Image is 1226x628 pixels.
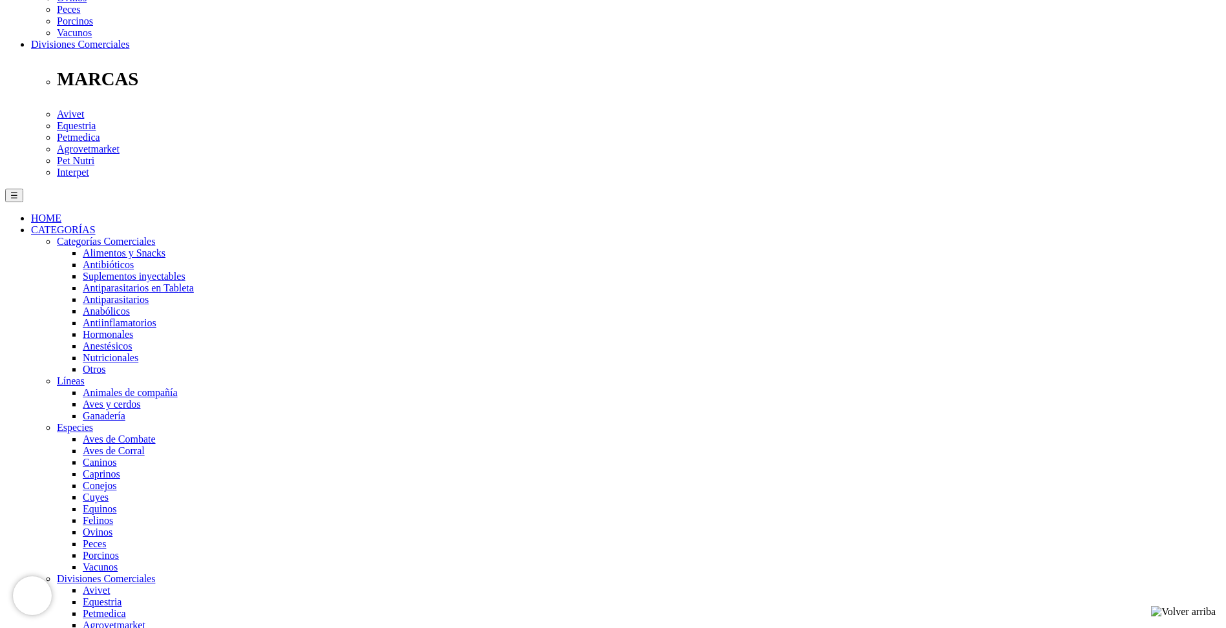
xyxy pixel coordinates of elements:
[83,352,138,363] a: Nutricionales
[31,39,129,50] a: Divisiones Comerciales
[83,340,132,351] a: Anestésicos
[57,573,155,584] a: Divisiones Comerciales
[83,364,106,375] a: Otros
[83,561,118,572] a: Vacunos
[83,596,122,607] a: Equestria
[83,550,119,561] a: Porcinos
[83,503,116,514] a: Equinos
[83,468,120,479] a: Caprinos
[1151,606,1216,618] img: Volver arriba
[57,120,96,131] a: Equestria
[83,271,185,282] a: Suplementos inyectables
[83,259,134,270] a: Antibióticos
[83,317,156,328] a: Antiinflamatorios
[5,189,23,202] button: ☰
[57,236,155,247] a: Categorías Comerciales
[57,132,100,143] a: Petmedica
[57,16,93,26] a: Porcinos
[83,480,116,491] a: Conejos
[83,492,109,503] a: Cuyes
[31,213,61,224] a: HOME
[57,375,85,386] a: Líneas
[57,68,1221,90] p: MARCAS
[57,4,80,15] a: Peces
[57,143,120,154] a: Agrovetmarket
[57,422,93,433] a: Especies
[83,445,145,456] a: Aves de Corral
[83,329,133,340] a: Hormonales
[83,294,149,305] a: Antiparasitarios
[83,306,130,317] a: Anabólicos
[31,224,96,235] a: CATEGORÍAS
[83,387,178,398] a: Animales de compañía
[57,155,94,166] a: Pet Nutri
[57,109,84,120] a: Avivet
[57,167,89,178] a: Interpet
[83,434,156,445] a: Aves de Combate
[83,538,106,549] a: Peces
[83,457,116,468] a: Caninos
[83,515,113,526] a: Felinos
[83,410,125,421] a: Ganadería
[13,576,52,615] iframe: Brevo live chat
[83,247,165,258] a: Alimentos y Snacks
[83,282,194,293] a: Antiparasitarios en Tableta
[83,527,112,538] a: Ovinos
[83,608,126,619] a: Petmedica
[83,399,140,410] a: Aves y cerdos
[57,27,92,38] a: Vacunos
[83,585,110,596] a: Avivet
